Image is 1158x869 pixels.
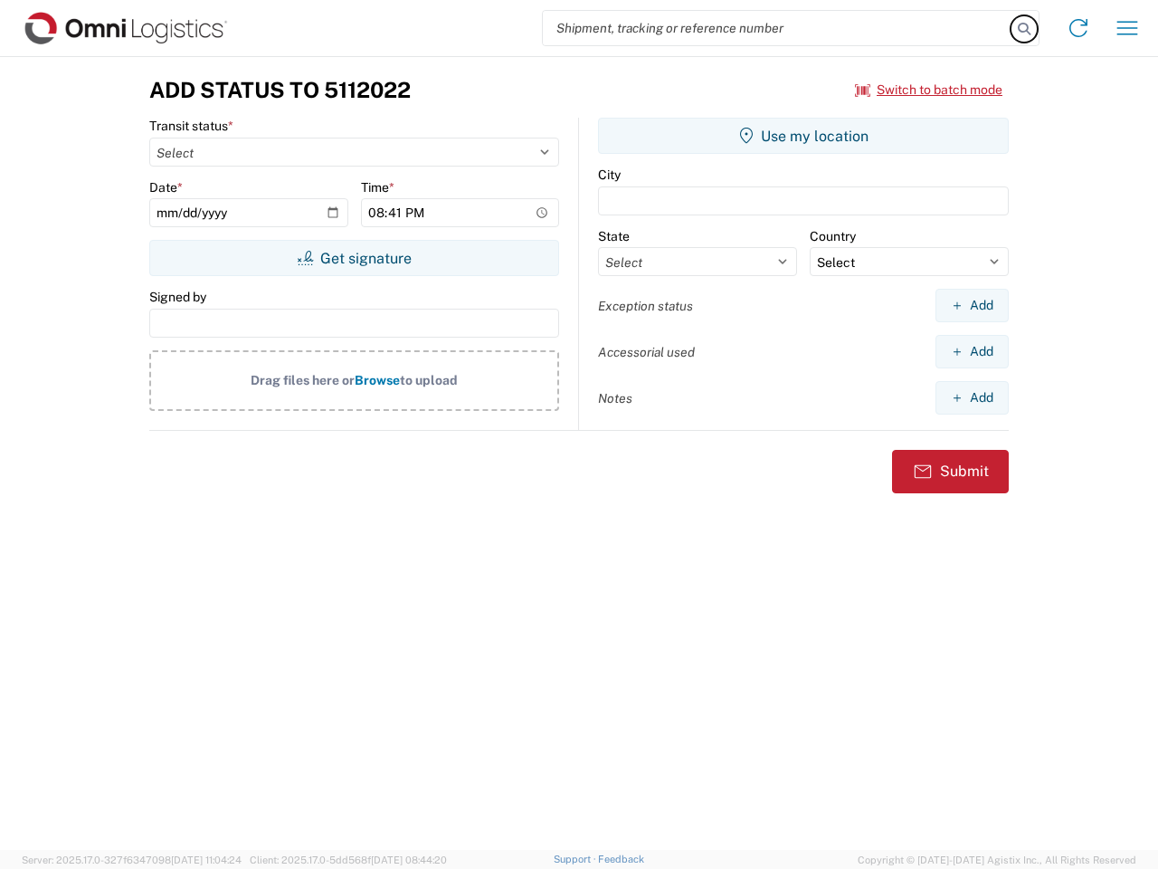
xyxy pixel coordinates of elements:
[251,373,355,387] span: Drag files here or
[598,167,621,183] label: City
[810,228,856,244] label: Country
[361,179,394,196] label: Time
[149,179,183,196] label: Date
[598,344,695,360] label: Accessorial used
[598,298,693,314] label: Exception status
[371,855,447,865] span: [DATE] 08:44:20
[935,289,1009,322] button: Add
[250,855,447,865] span: Client: 2025.17.0-5dd568f
[149,77,411,103] h3: Add Status to 5112022
[400,373,458,387] span: to upload
[598,390,632,406] label: Notes
[598,118,1009,154] button: Use my location
[543,11,1011,45] input: Shipment, tracking or reference number
[149,118,233,134] label: Transit status
[935,381,1009,415] button: Add
[598,228,630,244] label: State
[355,373,400,387] span: Browse
[149,240,559,276] button: Get signature
[855,75,1002,105] button: Switch to batch mode
[22,855,242,865] span: Server: 2025.17.0-327f6347098
[554,854,599,864] a: Support
[892,450,1009,493] button: Submit
[598,854,644,864] a: Feedback
[149,289,206,305] label: Signed by
[935,335,1009,368] button: Add
[858,852,1136,868] span: Copyright © [DATE]-[DATE] Agistix Inc., All Rights Reserved
[171,855,242,865] span: [DATE] 11:04:24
